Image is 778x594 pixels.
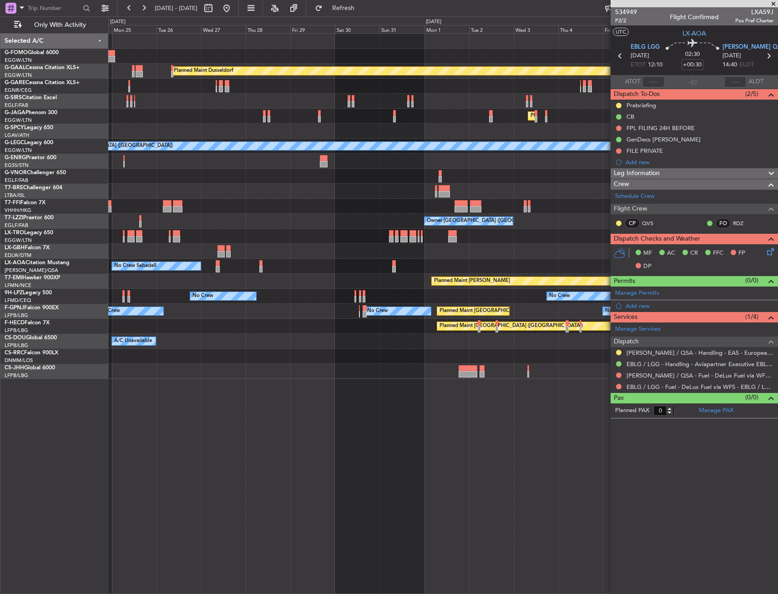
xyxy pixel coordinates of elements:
span: [DATE] - [DATE] [155,4,197,12]
span: LX-TRO [5,230,24,236]
span: FP [738,249,745,258]
a: 9H-LPZLegacy 500 [5,290,52,296]
span: LX-AOA [682,29,706,38]
a: T7-FFIFalcon 7X [5,200,45,206]
a: G-JAGAPhenom 300 [5,110,57,116]
a: T7-EMIHawker 900XP [5,275,60,281]
div: Wed 27 [201,25,246,33]
a: LFMD/CEQ [5,297,31,304]
a: G-VNORChallenger 650 [5,170,66,176]
span: Dispatch To-Dos [614,89,660,100]
span: Services [614,312,637,322]
span: (2/5) [745,89,758,99]
span: Flight Crew [614,204,647,214]
span: 12:10 [648,60,662,70]
span: Only With Activity [24,22,96,28]
a: EGNR/CEG [5,87,32,94]
div: CP [625,218,640,228]
span: 02:30 [685,50,700,59]
span: 9H-LPZ [5,290,23,296]
span: Pos Pref Charter [735,17,773,25]
div: GenDecs [PERSON_NAME] [626,136,701,143]
span: T7-FFI [5,200,20,206]
div: FO [716,218,731,228]
span: G-GAAL [5,65,25,70]
span: T7-BRE [5,185,23,191]
a: LX-TROLegacy 650 [5,230,53,236]
a: G-ENRGPraetor 600 [5,155,56,161]
div: FILE PRIVATE [626,147,663,155]
a: Manage Permits [615,289,659,298]
div: Planned Maint [PERSON_NAME] [434,274,510,288]
a: LFPB/LBG [5,327,28,334]
a: EGGW/LTN [5,57,32,64]
span: G-FOMO [5,50,28,55]
div: Add new [626,302,773,310]
a: G-GAALCessna Citation XLS+ [5,65,80,70]
div: Add new [626,158,773,166]
div: Mon 25 [112,25,157,33]
a: LGAV/ATH [5,132,29,139]
div: No Crew [99,304,120,318]
span: ATOT [625,77,640,86]
div: Sat 30 [335,25,379,33]
a: DNMM/LOS [5,357,33,364]
a: LFPB/LBG [5,312,28,319]
span: (0/0) [745,393,758,402]
span: [DATE] [631,51,649,60]
button: Only With Activity [10,18,99,32]
div: Tue 2 [469,25,514,33]
a: LX-AOACitation Mustang [5,260,70,266]
input: Trip Number [28,1,80,15]
span: LX-GBH [5,245,25,251]
span: CS-JHH [5,365,24,371]
span: G-SPCY [5,125,24,131]
a: Schedule Crew [615,192,655,201]
a: EGLF/FAB [5,177,28,184]
a: EGGW/LTN [5,117,32,124]
a: LFPB/LBG [5,342,28,349]
span: ETOT [631,60,646,70]
div: FPL FILING 24H BEFORE [626,124,695,132]
span: Pax [614,393,624,403]
span: Leg Information [614,168,660,179]
a: T7-BREChallenger 604 [5,185,62,191]
a: VHHH/HKG [5,207,31,214]
span: LXA59J [735,7,773,17]
span: DP [643,262,652,271]
span: G-VNOR [5,170,27,176]
div: CB [626,113,634,121]
span: 534949 [615,7,637,17]
span: T7-LZZI [5,215,23,221]
span: Refresh [324,5,363,11]
div: No Crew [549,289,570,303]
div: Planned Maint [GEOGRAPHIC_DATA] ([GEOGRAPHIC_DATA]) [530,109,674,123]
span: EBLG LGG [631,43,660,52]
a: CS-RRCFalcon 900LX [5,350,58,356]
span: ALDT [748,77,763,86]
a: RDZ [733,219,753,227]
div: [DATE] [426,18,441,26]
span: Permits [614,276,635,287]
a: CS-DOUGlobal 6500 [5,335,57,341]
span: (0/0) [745,276,758,285]
div: Owner [GEOGRAPHIC_DATA] ([GEOGRAPHIC_DATA]) [427,214,552,228]
a: F-HECDFalcon 7X [5,320,50,326]
span: CR [690,249,698,258]
div: No Crew [367,304,388,318]
a: LFPB/LBG [5,372,28,379]
div: Mon 1 [424,25,469,33]
span: P2/2 [615,17,637,25]
a: QVS [642,219,662,227]
a: LX-GBHFalcon 7X [5,245,50,251]
span: Dispatch Checks and Weather [614,234,700,244]
a: LTBA/ISL [5,192,25,199]
div: Wed 3 [514,25,558,33]
span: F-GPNJ [5,305,24,311]
a: G-GARECessna Citation XLS+ [5,80,80,86]
div: Planned Maint Dusseldorf [174,64,233,78]
span: F-HECD [5,320,25,326]
a: EBLG / LGG - Fuel - DeLux Fuel via WFS - EBLG / LGG [626,383,773,391]
a: EGGW/LTN [5,237,32,244]
div: No Crew [605,304,626,318]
